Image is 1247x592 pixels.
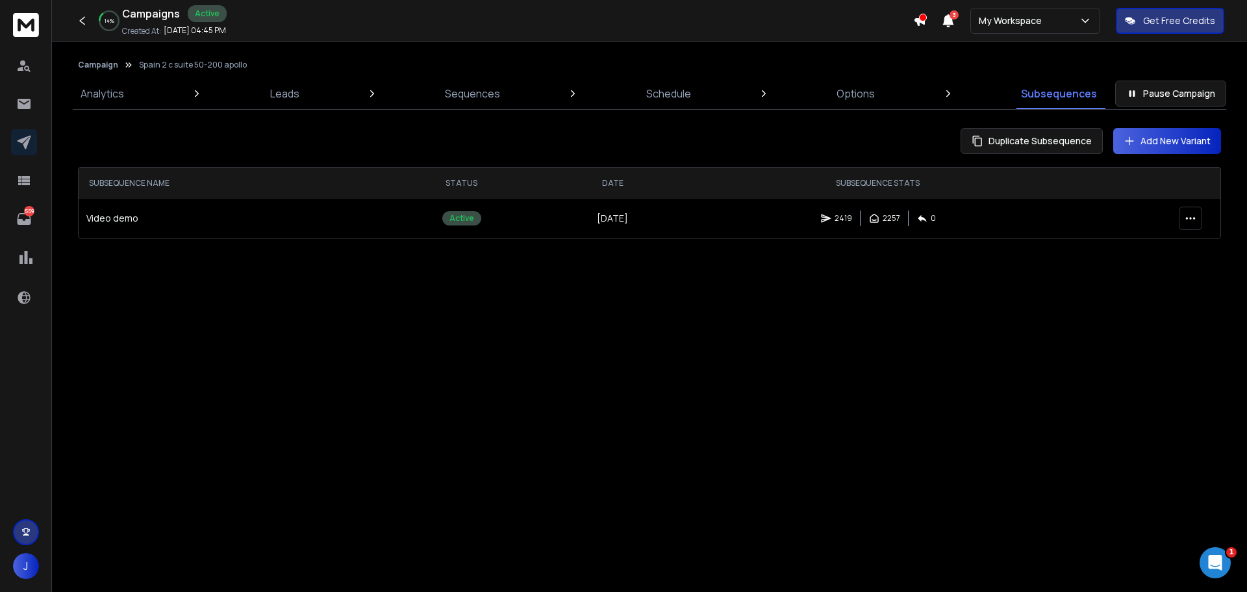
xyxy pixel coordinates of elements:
span: 3 [950,10,959,19]
button: Pause Campaign [1115,81,1226,107]
th: STATUS [381,168,543,199]
div: Active [442,211,481,225]
td: Video demo [79,199,381,238]
th: DATE [543,168,683,199]
p: Leads [270,86,299,101]
button: Duplicate Subsequence [961,128,1103,154]
a: Subsequences [1013,78,1105,109]
a: Schedule [638,78,699,109]
a: Leads [262,78,307,109]
div: Active [188,5,227,22]
a: Sequences [437,78,508,109]
span: 1 [1226,547,1237,558]
a: Analytics [73,78,132,109]
button: J [13,553,39,579]
button: Get Free Credits [1116,8,1224,34]
p: [DATE] 04:45 PM [164,25,226,36]
a: Options [829,78,883,109]
p: Get Free Credits [1143,14,1215,27]
p: 2257 [883,213,900,224]
th: SUBSEQUENCE NAME [79,168,381,199]
p: Analytics [81,86,124,101]
td: [DATE] [543,199,683,238]
p: Options [837,86,875,101]
iframe: Intercom live chat [1200,547,1231,578]
p: Sequences [445,86,500,101]
h1: Campaigns [122,6,180,21]
th: SUBSEQUENCE STATS [683,168,1074,199]
p: Subsequences [1021,86,1097,101]
p: 0 [931,213,936,224]
p: Schedule [646,86,691,101]
p: Spain 2 c suite 50-200 apollo [139,60,247,70]
p: 2419 [835,213,852,224]
button: Campaign [78,60,118,70]
a: 559 [11,206,37,232]
button: Add New Variant [1113,128,1221,154]
p: 559 [24,206,34,216]
p: My Workspace [979,14,1047,27]
p: 14 % [105,17,114,25]
p: Created At: [122,26,161,36]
